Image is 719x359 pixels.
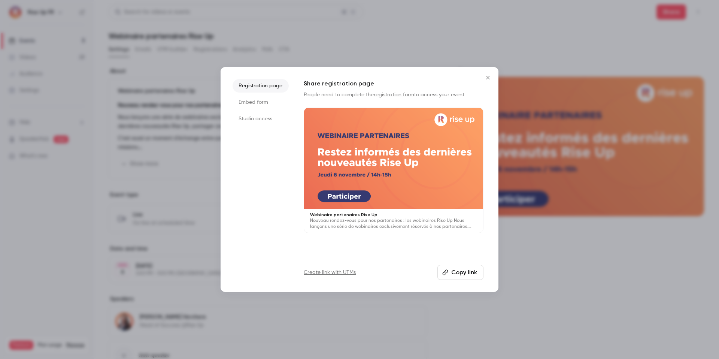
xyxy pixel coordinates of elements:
a: Create link with UTMs [304,269,356,276]
p: Nouveau rendez-vous pour nos partenaires : les webinaires Rise Up Nous lançons une série de webin... [310,218,477,230]
p: Webinaire partenaires Rise Up [310,212,477,218]
li: Studio access [233,112,289,126]
a: Webinaire partenaires Rise UpNouveau rendez-vous pour nos partenaires : les webinaires Rise Up No... [304,108,483,233]
p: People need to complete the to access your event [304,91,483,99]
h1: Share registration page [304,79,483,88]
button: Close [480,70,495,85]
button: Copy link [437,265,483,280]
li: Embed form [233,96,289,109]
a: registration form [374,92,414,97]
li: Registration page [233,79,289,93]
